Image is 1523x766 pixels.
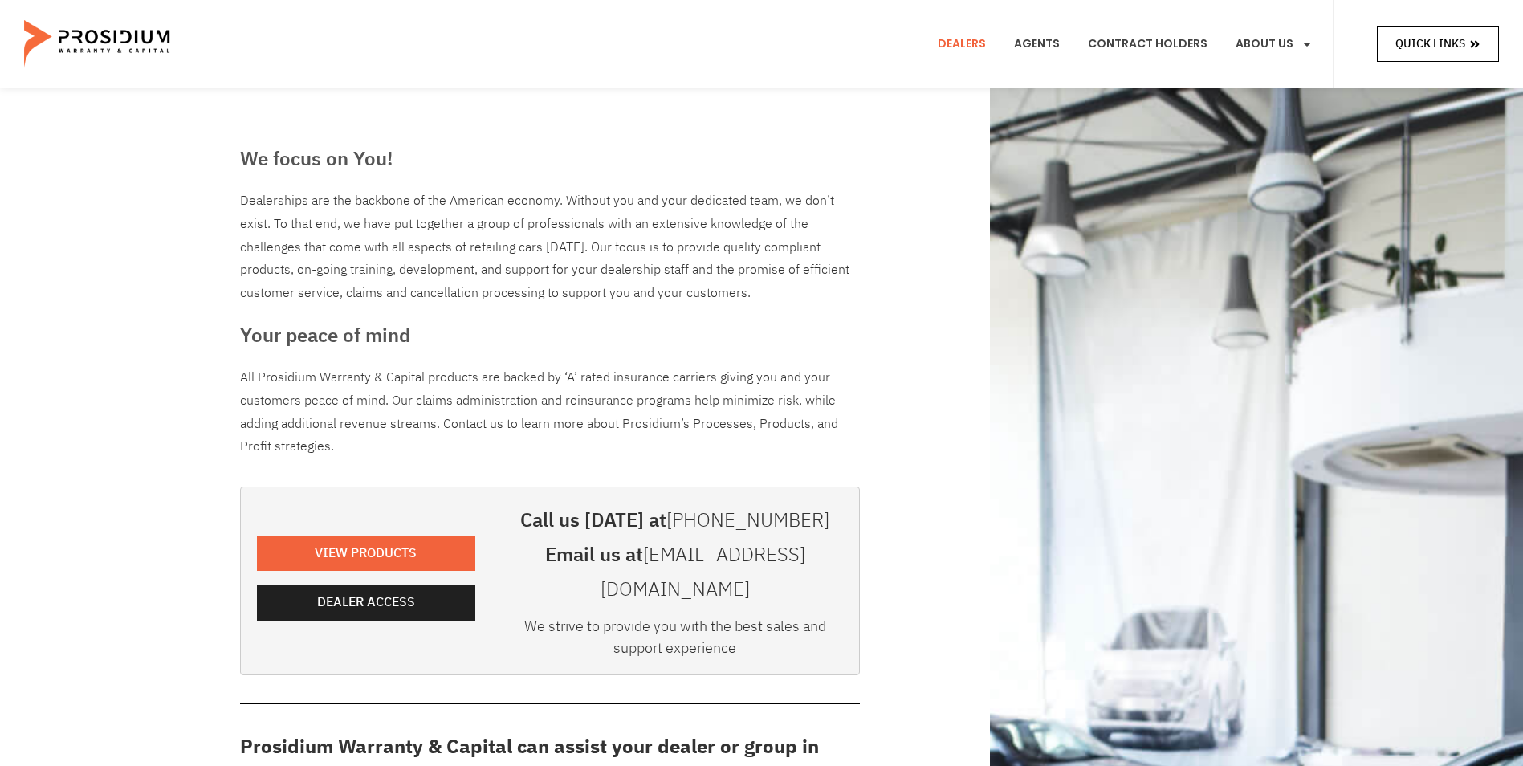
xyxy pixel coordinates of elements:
[315,542,417,565] span: View Products
[240,321,860,350] h3: Your peace of mind
[507,615,843,666] div: We strive to provide you with the best sales and support experience
[310,2,360,14] span: Last Name
[1002,14,1072,74] a: Agents
[257,585,475,621] a: Dealer Access
[317,591,415,614] span: Dealer Access
[240,366,860,458] p: All Prosidium Warranty & Capital products are backed by ‘A’ rated insurance carriers giving you a...
[240,145,860,173] h3: We focus on You!
[507,503,843,538] h3: Call us [DATE] at
[240,189,860,305] div: Dealerships are the backbone of the American economy. Without you and your dedicated team, we don...
[507,538,843,607] h3: Email us at
[1377,26,1499,61] a: Quick Links
[926,14,998,74] a: Dealers
[601,540,805,604] a: [EMAIL_ADDRESS][DOMAIN_NAME]
[666,506,829,535] a: [PHONE_NUMBER]
[926,14,1325,74] nav: Menu
[257,536,475,572] a: View Products
[1395,34,1465,54] span: Quick Links
[1224,14,1325,74] a: About Us
[1076,14,1220,74] a: Contract Holders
